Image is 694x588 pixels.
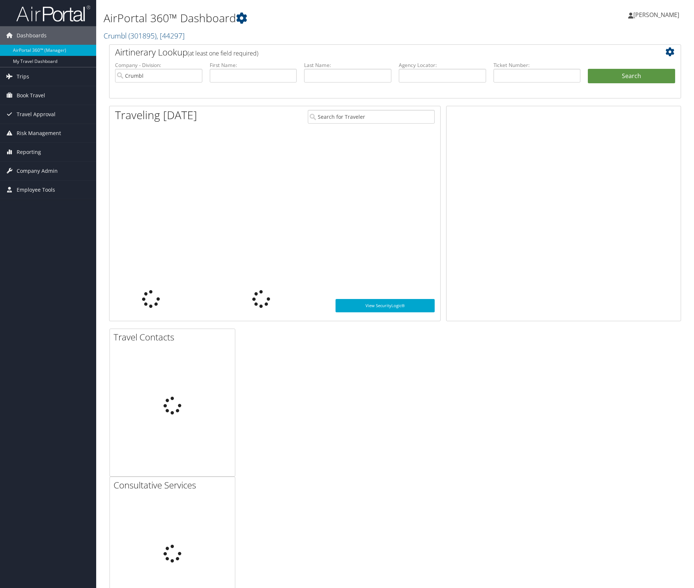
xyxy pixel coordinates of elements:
[114,331,235,343] h2: Travel Contacts
[115,61,202,69] label: Company - Division:
[104,10,492,26] h1: AirPortal 360™ Dashboard
[188,49,258,57] span: (at least one field required)
[633,11,679,19] span: [PERSON_NAME]
[16,5,90,22] img: airportal-logo.png
[115,46,627,58] h2: Airtinerary Lookup
[156,31,185,41] span: , [ 44297 ]
[104,31,185,41] a: Crumbl
[17,105,55,124] span: Travel Approval
[304,61,391,69] label: Last Name:
[17,86,45,105] span: Book Travel
[17,162,58,180] span: Company Admin
[336,299,435,312] a: View SecurityLogic®
[128,31,156,41] span: ( 301895 )
[115,107,197,123] h1: Traveling [DATE]
[588,69,675,84] button: Search
[17,181,55,199] span: Employee Tools
[17,124,61,142] span: Risk Management
[628,4,687,26] a: [PERSON_NAME]
[17,143,41,161] span: Reporting
[493,61,581,69] label: Ticket Number:
[210,61,297,69] label: First Name:
[17,26,47,45] span: Dashboards
[17,67,29,86] span: Trips
[308,110,434,124] input: Search for Traveler
[399,61,486,69] label: Agency Locator:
